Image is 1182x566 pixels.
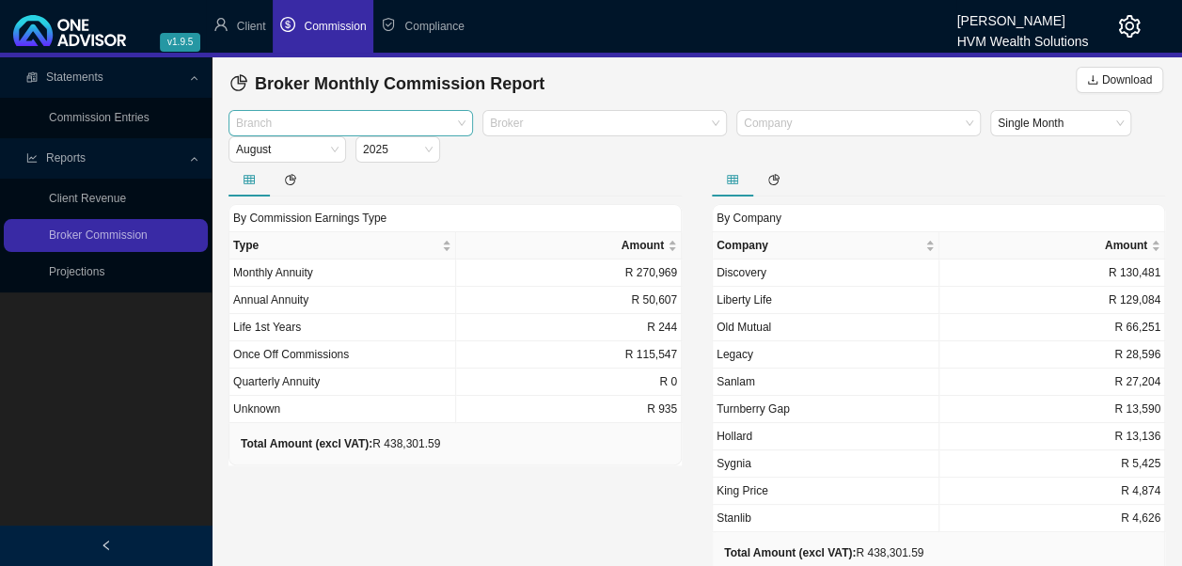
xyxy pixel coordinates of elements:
span: Sygnia [717,457,751,470]
span: Reports [46,151,86,165]
span: Broker Monthly Commission Report [255,74,544,93]
span: Client [237,20,266,33]
a: Broker Commission [49,228,148,242]
span: Sanlam [717,375,755,388]
a: Client Revenue [49,192,126,205]
span: pie-chart [768,174,780,185]
span: download [1087,74,1098,86]
span: v1.9.5 [160,33,200,52]
span: Discovery [717,266,766,279]
span: Once Off Commissions [233,348,349,361]
td: R 270,969 [456,259,683,287]
span: Quarterly Annuity [233,375,320,388]
div: R 438,301.59 [724,543,923,562]
td: R 28,596 [939,341,1166,369]
span: Life 1st Years [233,321,301,334]
span: Unknown [233,402,280,416]
span: setting [1118,15,1141,38]
span: 2025 [363,137,433,162]
span: Amount [943,236,1148,255]
span: Legacy [717,348,753,361]
td: R 129,084 [939,287,1166,314]
td: R 4,626 [939,505,1166,532]
span: Amount [460,236,665,255]
div: By Commission Earnings Type [229,204,682,231]
b: Total Amount (excl VAT): [241,437,372,450]
td: R 27,204 [939,369,1166,396]
td: R 244 [456,314,683,341]
div: By Company [712,204,1165,231]
td: R 13,136 [939,423,1166,450]
td: R 935 [456,396,683,423]
td: R 4,874 [939,478,1166,505]
span: pie-chart [285,174,296,185]
td: R 0 [456,369,683,396]
span: Company [717,236,922,255]
span: Annual Annuity [233,293,308,307]
td: R 115,547 [456,341,683,369]
td: R 66,251 [939,314,1166,341]
span: Hollard [717,430,752,443]
td: R 5,425 [939,450,1166,478]
td: R 50,607 [456,287,683,314]
span: Statements [46,71,103,84]
span: reconciliation [26,71,38,83]
th: Amount [456,232,683,259]
a: Commission Entries [49,111,150,124]
span: table [244,174,255,185]
th: Company [713,232,939,259]
span: August [236,137,339,162]
span: table [727,174,738,185]
span: Old Mutual [717,321,771,334]
th: Type [229,232,456,259]
img: 2df55531c6924b55f21c4cf5d4484680-logo-light.svg [13,15,126,46]
span: Compliance [404,20,464,33]
span: Turnberry Gap [717,402,790,416]
a: Projections [49,265,104,278]
span: Download [1102,71,1152,89]
span: user [213,17,229,32]
span: left [101,540,112,551]
b: Total Amount (excl VAT): [724,546,856,559]
span: line-chart [26,152,38,164]
div: [PERSON_NAME] [956,5,1088,25]
span: Single Month [998,111,1124,135]
span: Commission [304,20,366,33]
button: Download [1076,67,1163,93]
span: safety [381,17,396,32]
span: dollar [280,17,295,32]
th: Amount [939,232,1166,259]
span: Monthly Annuity [233,266,313,279]
div: HVM Wealth Solutions [956,25,1088,46]
span: Liberty Life [717,293,772,307]
span: Stanlib [717,511,751,525]
td: R 13,590 [939,396,1166,423]
span: pie-chart [230,74,247,91]
td: R 130,481 [939,259,1166,287]
span: King Price [717,484,768,497]
div: R 438,301.59 [241,434,440,453]
span: Type [233,236,438,255]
